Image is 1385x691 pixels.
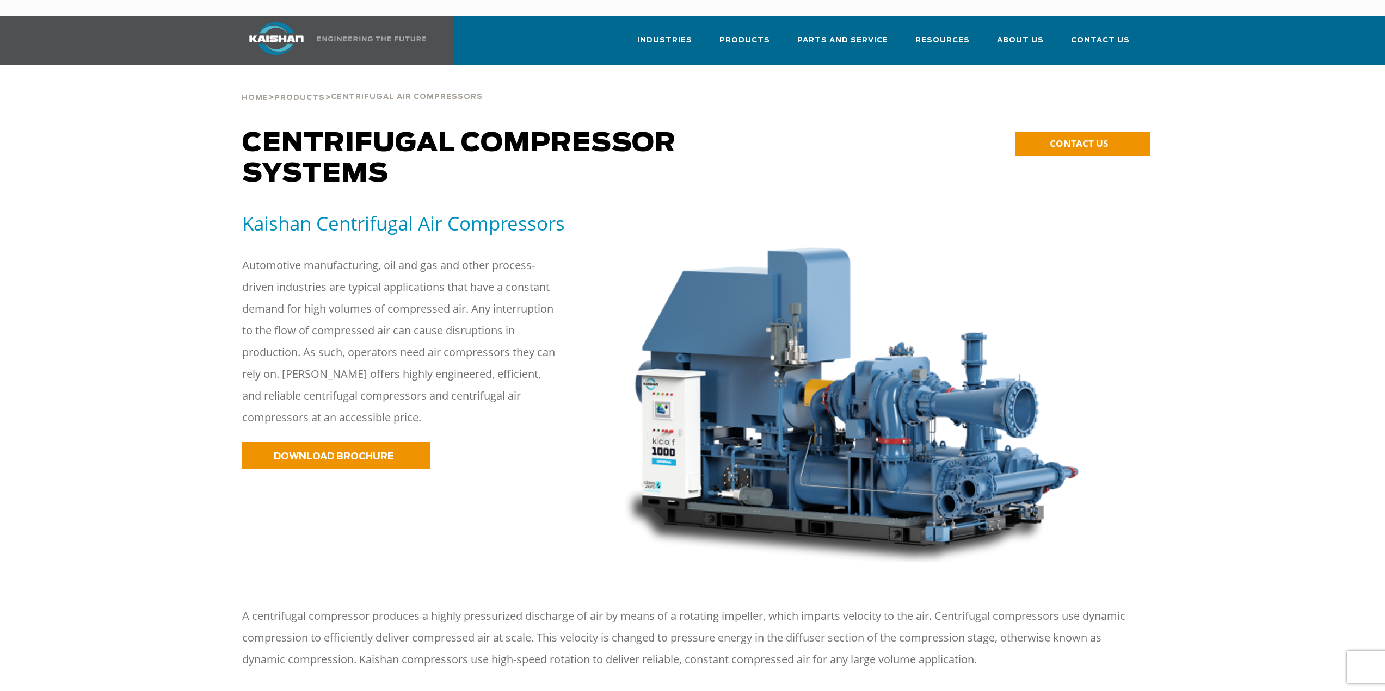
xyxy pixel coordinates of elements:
[317,36,426,41] img: Engineering the future
[637,26,692,63] a: Industries
[274,452,393,461] span: DOWNLOAD BROCHURE
[719,34,770,47] span: Products
[797,26,888,63] a: Parts and Service
[242,92,268,102] a: Home
[242,605,1143,670] p: A centrifugal compressor produces a highly pressurized discharge of air by means of a rotating im...
[915,26,970,63] a: Resources
[997,34,1044,47] span: About Us
[242,95,268,102] span: Home
[1071,26,1130,63] a: Contact Us
[242,130,676,187] span: Centrifugal Compressor Systems
[242,211,595,235] h5: Kaishan Centrifugal Air Compressors
[236,16,428,65] a: Kaishan USA
[797,34,888,47] span: Parts and Service
[242,65,483,107] div: > >
[1050,137,1108,150] span: CONTACT US
[719,26,770,63] a: Products
[637,34,692,47] span: Industries
[331,94,483,101] span: Centrifugal Air Compressors
[274,92,325,102] a: Products
[236,22,317,55] img: kaishan logo
[915,34,970,47] span: Resources
[242,254,558,428] p: Automotive manufacturing, oil and gas and other process-driven industries are typical application...
[1015,132,1150,156] a: CONTACT US
[1071,34,1130,47] span: Contact Us
[242,442,430,469] a: DOWNLOAD BROCHURE
[608,211,1090,572] img: Untitled-2
[997,26,1044,63] a: About Us
[274,95,325,102] span: Products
